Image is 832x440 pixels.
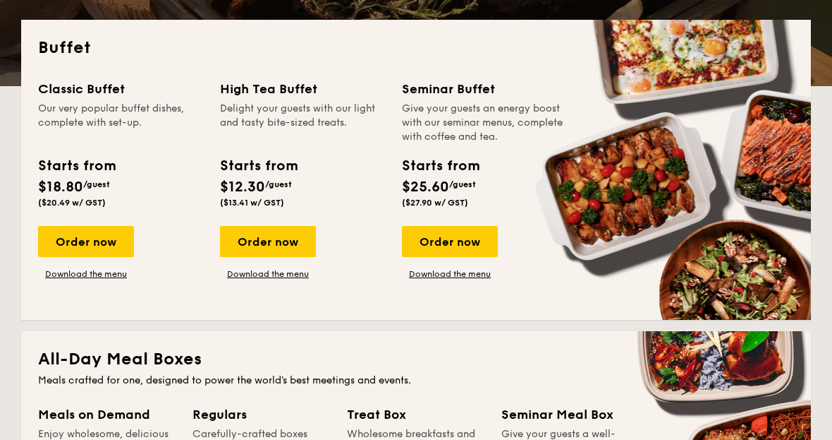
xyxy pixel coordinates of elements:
[38,227,134,258] div: Order now
[402,179,449,196] span: $25.60
[220,198,284,208] span: ($13.41 w/ GST)
[38,37,794,60] h2: Buffet
[38,179,83,196] span: $18.80
[38,156,115,177] div: Starts from
[38,349,794,371] h2: All-Day Meal Boxes
[192,405,330,425] div: Regulars
[220,156,297,177] div: Starts from
[220,80,385,100] div: High Tea Buffet
[402,80,567,100] div: Seminar Buffet
[38,198,106,208] span: ($20.49 w/ GST)
[402,269,498,280] a: Download the menu
[449,180,476,190] span: /guest
[501,405,639,425] div: Seminar Meal Box
[220,179,265,196] span: $12.30
[402,156,479,177] div: Starts from
[265,180,292,190] span: /guest
[220,227,316,258] div: Order now
[402,102,567,145] div: Give your guests an energy boost with our seminar menus, complete with coffee and tea.
[38,102,203,145] div: Our very popular buffet dishes, complete with set-up.
[220,102,385,145] div: Delight your guests with our light and tasty bite-sized treats.
[38,374,794,388] div: Meals crafted for one, designed to power the world's best meetings and events.
[38,80,203,100] div: Classic Buffet
[83,180,110,190] span: /guest
[402,227,498,258] div: Order now
[220,269,316,280] a: Download the menu
[402,198,468,208] span: ($27.90 w/ GST)
[38,405,176,425] div: Meals on Demand
[38,269,134,280] a: Download the menu
[347,405,484,425] div: Treat Box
